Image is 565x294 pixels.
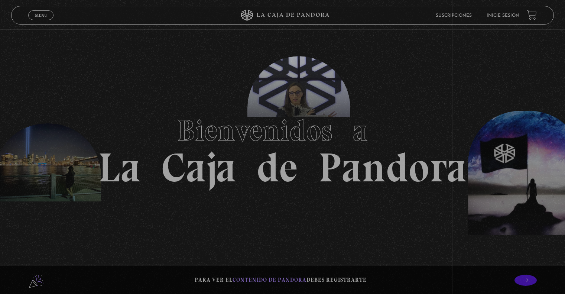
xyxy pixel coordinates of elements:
[32,19,50,25] span: Cerrar
[436,13,472,18] a: Suscripciones
[487,13,519,18] a: Inicie sesión
[35,13,47,17] span: Menu
[98,106,467,188] h1: La Caja de Pandora
[177,113,388,148] span: Bienvenidos a
[195,275,367,285] p: Para ver el debes registrarte
[233,277,306,283] span: contenido de Pandora
[527,10,537,20] a: View your shopping cart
